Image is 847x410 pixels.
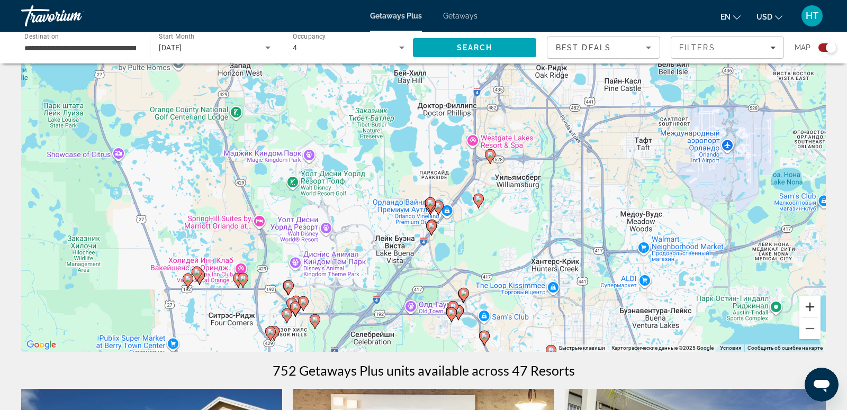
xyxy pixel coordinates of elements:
[556,41,651,54] mat-select: Sort by
[559,344,605,352] button: Быстрые клавиши
[556,43,611,52] span: Best Deals
[370,12,422,20] a: Getaways Plus
[795,40,810,55] span: Map
[805,368,839,402] iframe: Кнопка запуска окна обмена сообщениями
[798,5,826,27] button: User Menu
[24,32,59,40] span: Destination
[720,13,731,21] span: en
[671,37,784,59] button: Filters
[24,42,136,54] input: Select destination
[747,345,823,351] a: Сообщить об ошибке на карте
[611,345,714,351] span: Картографические данные ©2025 Google
[443,12,477,20] a: Getaways
[293,33,326,40] span: Occupancy
[679,43,715,52] span: Filters
[21,2,127,30] a: Travorium
[24,338,59,352] img: Google
[799,296,821,317] button: Увеличить
[756,9,782,24] button: Change currency
[24,338,59,352] a: Открыть эту область в Google Картах (в новом окне)
[720,9,741,24] button: Change language
[273,362,575,378] h1: 752 Getaways Plus units available across 47 Resorts
[799,318,821,339] button: Уменьшить
[159,33,194,40] span: Start Month
[293,43,297,52] span: 4
[806,11,818,21] span: HT
[756,13,772,21] span: USD
[720,345,741,351] a: Условия (ссылка откроется в новой вкладке)
[159,43,182,52] span: [DATE]
[457,43,493,52] span: Search
[413,38,536,57] button: Search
